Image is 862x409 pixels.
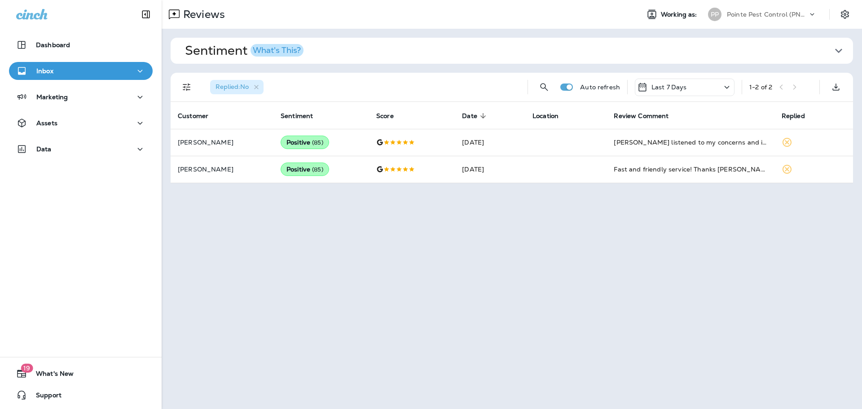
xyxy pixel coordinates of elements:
[312,139,323,146] span: ( 85 )
[9,365,153,383] button: 19What's New
[614,138,767,147] div: Jessica listened to my concerns and issues that have popped up since I originally began. She told...
[133,5,158,23] button: Collapse Sidebar
[281,163,329,176] div: Positive
[708,8,721,21] div: PP
[312,166,323,173] span: ( 85 )
[535,78,553,96] button: Search Reviews
[455,129,525,156] td: [DATE]
[782,112,817,120] span: Replied
[614,165,767,174] div: Fast and friendly service! Thanks Chris!!
[9,140,153,158] button: Data
[36,93,68,101] p: Marketing
[9,62,153,80] button: Inbox
[455,156,525,183] td: [DATE]
[9,88,153,106] button: Marketing
[36,145,52,153] p: Data
[27,391,62,402] span: Support
[9,386,153,404] button: Support
[376,112,405,120] span: Score
[837,6,853,22] button: Settings
[36,119,57,127] p: Assets
[661,11,699,18] span: Working as:
[253,46,301,54] div: What's This?
[21,364,33,373] span: 19
[178,139,266,146] p: [PERSON_NAME]
[36,67,53,75] p: Inbox
[462,112,489,120] span: Date
[251,44,303,57] button: What's This?
[281,136,329,149] div: Positive
[178,112,220,120] span: Customer
[281,112,313,120] span: Sentiment
[614,112,680,120] span: Review Comment
[36,41,70,48] p: Dashboard
[180,8,225,21] p: Reviews
[580,84,620,91] p: Auto refresh
[827,78,845,96] button: Export as CSV
[210,80,264,94] div: Replied:No
[9,36,153,54] button: Dashboard
[749,84,772,91] div: 1 - 2 of 2
[532,112,559,120] span: Location
[185,43,303,58] h1: Sentiment
[178,78,196,96] button: Filters
[178,38,860,64] button: SentimentWhat's This?
[27,370,74,381] span: What's New
[178,166,266,173] p: [PERSON_NAME]
[215,83,249,91] span: Replied : No
[178,112,208,120] span: Customer
[9,114,153,132] button: Assets
[651,84,687,91] p: Last 7 Days
[532,112,570,120] span: Location
[727,11,808,18] p: Pointe Pest Control (PNW)
[614,112,668,120] span: Review Comment
[462,112,477,120] span: Date
[782,112,805,120] span: Replied
[376,112,394,120] span: Score
[281,112,325,120] span: Sentiment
